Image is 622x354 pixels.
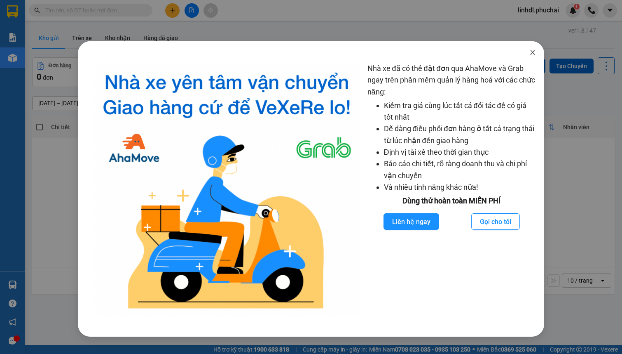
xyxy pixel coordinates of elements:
[367,63,536,316] div: Nhà xe đã có thể đặt đơn qua AhaMove và Grab ngay trên phần mềm quản lý hàng hoá với các chức năng:
[383,213,439,230] button: Liên hệ ngay
[384,182,536,193] li: Và nhiều tính năng khác nữa!
[384,123,536,146] li: Dễ dàng điều phối đơn hàng ở tất cả trạng thái từ lúc nhận đến giao hàng
[392,217,430,227] span: Liên hệ ngay
[367,195,536,207] div: Dùng thử hoàn toàn MIỄN PHÍ
[93,63,361,316] img: logo
[384,146,536,158] li: Định vị tài xế theo thời gian thực
[384,158,536,182] li: Báo cáo chi tiết, rõ ràng doanh thu và chi phí vận chuyển
[529,49,536,56] span: close
[480,217,511,227] span: Gọi cho tôi
[384,100,536,123] li: Kiểm tra giá cùng lúc tất cả đối tác để có giá tốt nhất
[521,41,544,64] button: Close
[471,213,520,230] button: Gọi cho tôi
